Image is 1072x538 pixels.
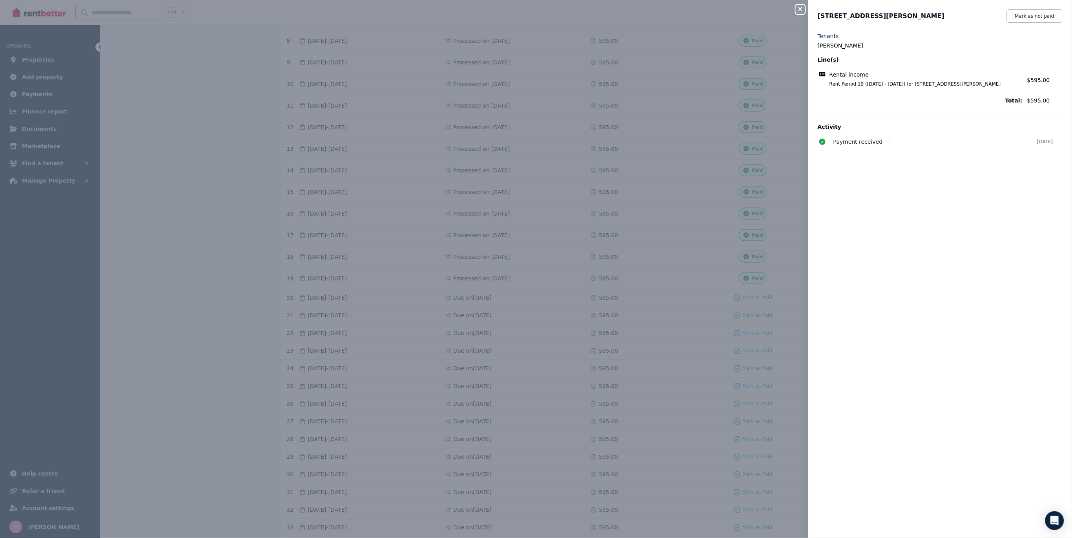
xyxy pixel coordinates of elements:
span: Rental income [830,71,869,79]
button: Mark as not paid [1007,9,1063,23]
span: Rent Period 19 ([DATE] - [DATE]) for [STREET_ADDRESS][PERSON_NAME] [820,81,1023,87]
span: [STREET_ADDRESS][PERSON_NAME] [818,11,944,21]
time: [DATE] [1037,139,1053,145]
span: $595.00 [1027,97,1063,104]
span: Payment received [833,139,883,145]
div: Open Intercom Messenger [1045,511,1064,530]
span: $595.00 [1027,77,1050,83]
span: Line(s) [818,56,1023,64]
label: Tenants [818,32,839,40]
span: Total: [818,97,1023,104]
legend: [PERSON_NAME] [818,42,1063,49]
p: Activity [818,123,1063,131]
